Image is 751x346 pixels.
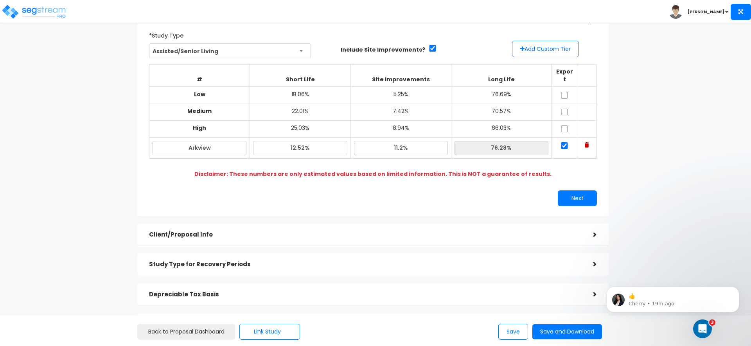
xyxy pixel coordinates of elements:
[532,324,602,339] button: Save and Download
[341,46,425,54] label: Include Site Improvements?
[194,90,205,98] b: Low
[187,107,212,115] b: Medium
[149,44,311,59] span: Assisted/Senior Living
[350,64,451,87] th: Site Improvements
[149,261,581,268] h5: Study Type for Recovery Periods
[688,9,724,15] b: [PERSON_NAME]
[149,291,581,298] h5: Depreciable Tax Basis
[451,104,552,120] td: 70.57%
[451,87,552,104] td: 76.69%
[239,324,300,340] button: Link Study
[558,190,597,206] button: Next
[669,5,683,19] img: avatar.png
[137,324,235,340] a: Back to Proposal Dashboard
[693,319,712,338] iframe: Intercom live chat
[498,324,528,340] button: Save
[250,64,350,87] th: Short Life
[350,104,451,120] td: 7.42%
[250,120,350,137] td: 25.03%
[581,229,597,241] div: >
[581,258,597,271] div: >
[193,124,206,132] b: High
[149,43,311,58] span: Assisted/Senior Living
[709,319,715,326] span: 3
[350,120,451,137] td: 8.94%
[585,142,589,148] img: Trash Icon
[194,170,552,178] b: Disclaimer: These numbers are only estimated values based on limited information. This is NOT a g...
[595,270,751,325] iframe: Intercom notifications message
[350,87,451,104] td: 5.25%
[149,64,250,87] th: #
[250,87,350,104] td: 18.06%
[250,104,350,120] td: 22.01%
[149,231,581,238] h5: Client/Proposal Info
[552,64,577,87] th: Export
[451,120,552,137] td: 66.03%
[1,4,68,20] img: logo_pro_r.png
[581,289,597,301] div: >
[512,41,579,57] button: Add Custom Tier
[149,29,183,39] label: *Study Type
[451,64,552,87] th: Long Life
